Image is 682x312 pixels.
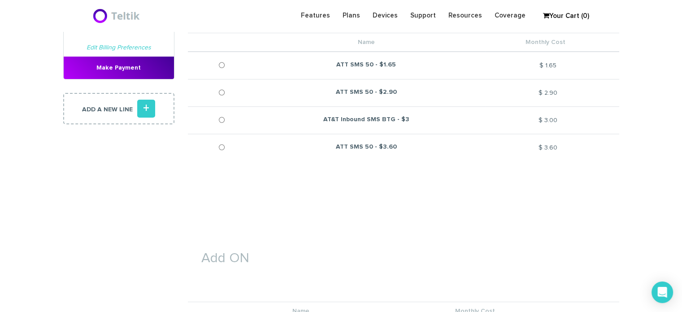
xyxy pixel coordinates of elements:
[404,7,442,24] a: Support
[87,44,151,51] a: Edit Billing Preferences
[485,134,619,162] td: $ 3.60
[295,7,336,24] a: Features
[323,115,409,124] label: AT&T Inbound SMS BTG - $3
[336,88,397,97] label: ATT SMS 50 - $2.90
[63,93,174,124] a: Add a new line+
[488,7,532,24] a: Coverage
[539,9,583,23] a: Your Cart (0)
[366,7,404,24] a: Devices
[336,142,397,151] label: ATT SMS 50 - $3.60
[336,7,366,24] a: Plans
[92,7,142,25] img: BriteX
[485,52,619,79] td: $ 1.65
[188,237,619,270] h1: Add ON
[485,107,619,134] td: $ 3.00
[485,33,619,52] th: Monthly Cost
[247,33,485,52] th: Name
[442,7,488,24] a: Resources
[652,281,673,303] div: Open Intercom Messenger
[485,79,619,107] td: $ 2.90
[64,57,174,79] a: Make Payment
[336,60,396,69] label: ATT SMS 50 - $1.65
[137,100,155,118] i: +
